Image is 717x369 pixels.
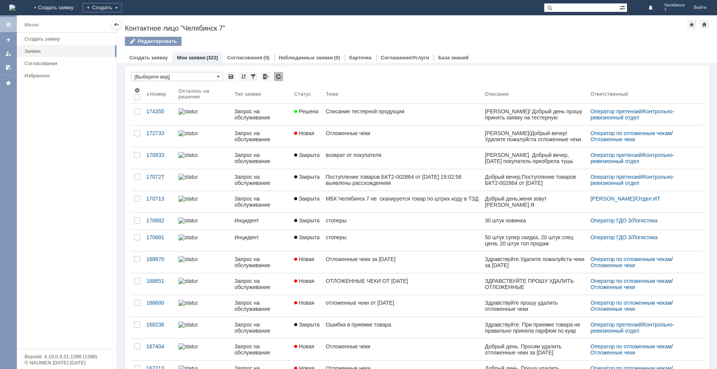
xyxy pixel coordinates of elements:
[591,234,694,240] div: /
[175,126,231,147] a: statusbar-25 (1).png
[326,108,478,114] div: Списание тестерной продукции
[294,322,319,328] span: Закрыта
[146,217,172,224] div: 170682
[178,130,198,136] img: statusbar-25 (1).png
[143,339,175,360] a: 167404
[83,3,122,12] div: Создать
[294,217,319,224] span: Закрыта
[175,147,231,169] a: statusbar-100 (1).png
[591,174,694,186] div: /
[591,278,671,284] a: Оператор по отложенным чекам
[143,147,175,169] a: 170833
[294,234,319,240] span: Закрыта
[291,339,322,360] a: Новая
[231,169,291,191] a: Запрос на обслуживание
[231,213,291,229] a: Инцидент
[591,174,642,180] a: Оператор претензий
[146,234,172,240] div: 170681
[326,234,478,240] div: стоперы
[591,152,674,164] a: Контрольно-ревизионный отдел
[178,322,198,328] img: statusbar-100 (1).png
[234,300,288,312] div: Запрос на обслуживание
[143,251,175,273] a: 168870
[239,72,248,81] div: Сортировка...
[291,213,322,229] a: Закрыта
[326,343,478,349] div: Отложенные чеки
[322,84,481,104] th: Тема
[25,354,109,359] div: Версия: 4.18.0.9.31.1398 (1398)
[175,84,231,104] th: Осталось на решение
[294,108,318,114] span: Решена
[2,47,15,60] a: Мои заявки
[231,273,291,295] a: Запрос на обслуживание
[294,300,314,306] span: Новая
[175,230,231,251] a: statusbar-0 (1).png
[21,45,115,57] a: Заявки
[178,174,198,180] img: statusbar-100 (1).png
[234,174,288,186] div: Запрос на обслуживание
[291,191,322,212] a: Закрыта
[143,84,175,104] th: Номер
[175,317,231,338] a: statusbar-100 (1).png
[231,251,291,273] a: Запрос на обслуживание
[591,108,674,121] a: Контрольно-ревизионный отдел
[381,55,429,60] a: Соглашения/Услуги
[231,104,291,125] a: Запрос на обслуживание
[175,339,231,360] a: statusbar-0 (1).png
[279,55,333,60] a: Наблюдаемые заявки
[226,72,236,81] div: Сохранить вид
[234,256,288,268] div: Запрос на обслуживание
[146,130,172,136] div: 172733
[231,126,291,147] a: Запрос на обслуживание
[591,256,671,262] a: Оператор по отложенным чекам
[227,55,262,60] a: Согласования
[143,317,175,338] a: 168236
[234,91,261,97] div: Тип заявки
[591,196,635,202] a: [PERSON_NAME]
[21,33,115,45] a: Создать заявку
[178,300,198,306] img: statusbar-0 (1).png
[291,104,322,125] a: Решена
[591,343,671,349] a: Оператор по отложенным чекам
[291,295,322,317] a: Новая
[591,322,674,334] a: Контрольно-ревизионный отдел
[322,251,481,273] a: Отложенные чеки за [DATE]
[178,217,198,224] img: statusbar-0 (1).png
[591,234,631,240] a: Оператор ГДО 3
[294,256,314,262] span: Новая
[234,196,288,208] div: Запрос на обслуживание
[591,343,694,356] div: /
[25,360,109,365] div: © NAUMEN [DATE]-[DATE]
[591,278,694,290] div: /
[234,278,288,290] div: Запрос на обслуживание
[591,322,694,334] div: /
[591,306,635,312] a: Отложенные чеки
[143,191,175,212] a: 170713
[322,295,481,317] a: отложенные чеки от [DATE]
[178,343,198,349] img: statusbar-0 (1).png
[485,91,509,97] div: Описание
[322,317,481,338] a: Ошибка в приемке товара.
[143,295,175,317] a: 168600
[326,152,478,158] div: возврат от покупателя
[687,20,696,29] div: Добавить в избранное
[234,108,288,121] div: Запрос на обслуживание
[231,339,291,360] a: Запрос на обслуживание
[143,126,175,147] a: 172733
[175,295,231,317] a: statusbar-0 (1).png
[591,284,635,290] a: Отложенные чеки
[591,262,635,268] a: Отложенные чеки
[143,104,175,125] a: 174355
[326,217,478,224] div: стоперы
[326,174,478,186] div: Поступление товаров БКТ2-002864 от [DATE] 19:02:58 выявлены рассхожденияя
[231,230,291,251] a: Инцидент
[175,169,231,191] a: statusbar-100 (1).png
[322,273,481,295] a: ОТЛОЖЕННЫЕ ЧЕКИ ОТ [DATE]
[146,108,172,114] div: 174355
[112,20,121,29] div: Скрыть меню
[175,213,231,229] a: statusbar-0 (1).png
[591,217,694,224] div: /
[633,217,658,224] a: Логистика
[591,108,642,114] a: Оператор претензий
[25,60,112,66] div: Согласования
